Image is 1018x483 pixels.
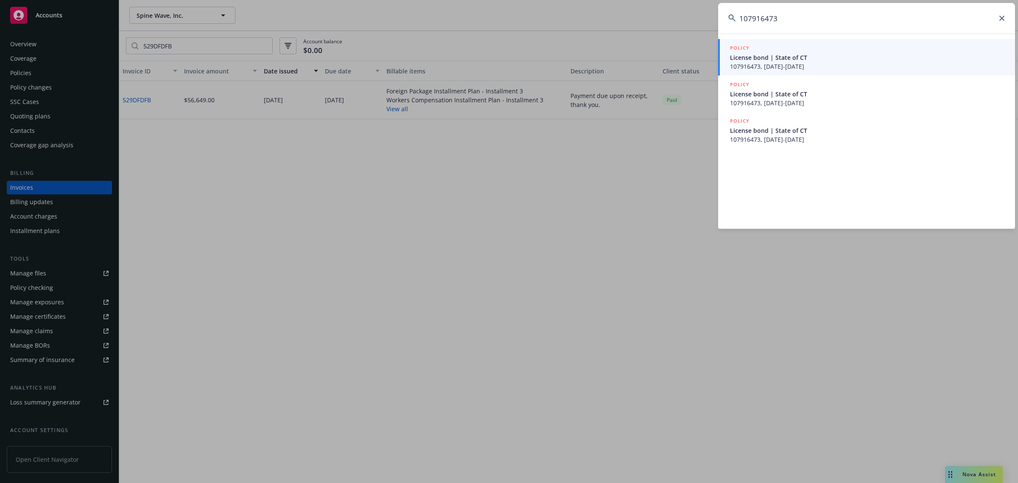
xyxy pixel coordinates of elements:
a: POLICYLicense bond | State of CT107916473, [DATE]-[DATE] [718,39,1015,76]
a: POLICYLicense bond | State of CT107916473, [DATE]-[DATE] [718,112,1015,149]
a: POLICYLicense bond | State of CT107916473, [DATE]-[DATE] [718,76,1015,112]
span: License bond | State of CT [730,126,1005,135]
h5: POLICY [730,117,750,125]
span: 107916473, [DATE]-[DATE] [730,135,1005,144]
span: License bond | State of CT [730,90,1005,98]
h5: POLICY [730,44,750,52]
input: Search... [718,3,1015,34]
span: 107916473, [DATE]-[DATE] [730,98,1005,107]
h5: POLICY [730,80,750,89]
span: 107916473, [DATE]-[DATE] [730,62,1005,71]
span: License bond | State of CT [730,53,1005,62]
